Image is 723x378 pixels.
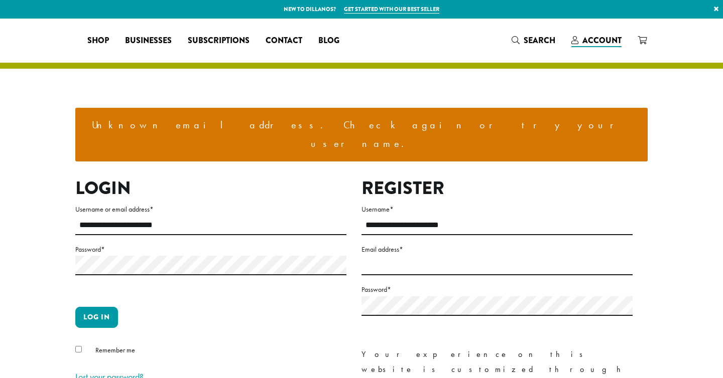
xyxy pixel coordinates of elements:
a: Get started with our best seller [344,5,439,14]
span: Subscriptions [188,35,250,47]
span: Remember me [95,345,135,354]
span: Search [524,35,555,46]
span: Businesses [125,35,172,47]
span: Blog [318,35,339,47]
li: Unknown email address. Check again or try your username. [83,116,640,153]
span: Shop [87,35,109,47]
a: Search [504,32,563,49]
span: Account [582,35,622,46]
span: Contact [266,35,302,47]
label: Password [75,243,346,256]
h2: Register [361,177,633,199]
h2: Login [75,177,346,199]
label: Email address [361,243,633,256]
label: Password [361,283,633,296]
label: Username [361,203,633,216]
label: Username or email address [75,203,346,216]
button: Log in [75,307,118,328]
a: Shop [79,33,117,49]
